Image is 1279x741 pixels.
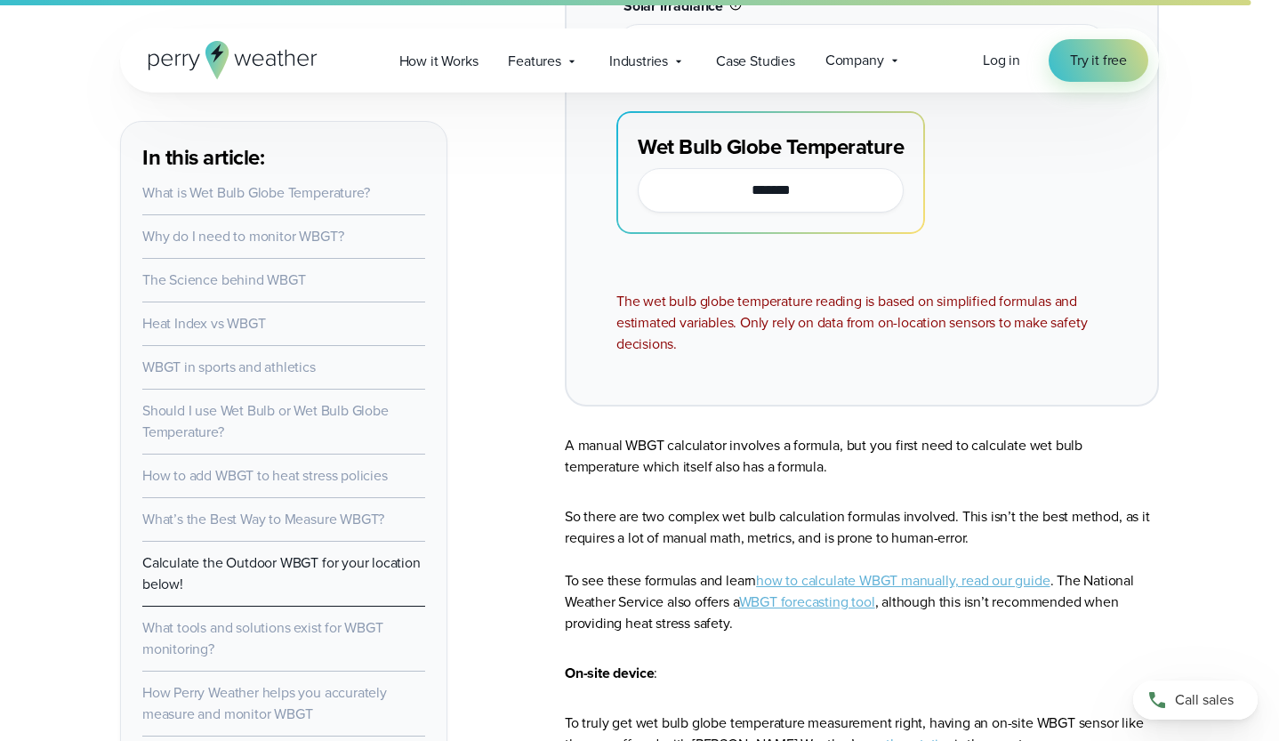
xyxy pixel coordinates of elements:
span: How it Works [399,51,479,72]
p: So there are two complex wet bulb calculation formulas involved. This isn’t the best method, as i... [565,506,1159,634]
span: Call sales [1175,689,1234,711]
a: Should I use Wet Bulb or Wet Bulb Globe Temperature? [142,400,389,442]
strong: On-site device [565,663,654,683]
span: Log in [983,50,1020,70]
a: The Science behind WBGT [142,270,306,290]
a: Heat Index vs WBGT [142,313,266,334]
a: Case Studies [701,43,810,79]
a: Log in [983,50,1020,71]
span: Company [825,50,884,71]
a: Calculate the Outdoor WBGT for your location below! [142,552,421,594]
p: : [565,663,1159,684]
span: Features [508,51,561,72]
a: How it Works [384,43,494,79]
a: Why do I need to monitor WBGT? [142,226,343,246]
a: how to calculate WBGT manually, read our guide [756,570,1050,591]
a: Call sales [1133,681,1258,720]
a: How to add WBGT to heat stress policies [142,465,388,486]
a: What is Wet Bulb Globe Temperature? [142,182,369,203]
span: Case Studies [716,51,795,72]
span: Industries [609,51,668,72]
p: A manual WBGT calculator involves a formula, but you first need to calculate wet bulb temperature... [565,435,1159,478]
a: What’s the Best Way to Measure WBGT? [142,509,384,529]
h3: In this article: [142,143,425,172]
a: Try it free [1049,39,1148,82]
div: The wet bulb globe temperature reading is based on simplified formulas and estimated variables. O... [616,291,1107,355]
a: WBGT forecasting tool [739,592,875,612]
a: How Perry Weather helps you accurately measure and monitor WBGT [142,682,387,724]
a: What tools and solutions exist for WBGT monitoring? [142,617,383,659]
span: Try it free [1070,50,1127,71]
a: WBGT in sports and athletics [142,357,316,377]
